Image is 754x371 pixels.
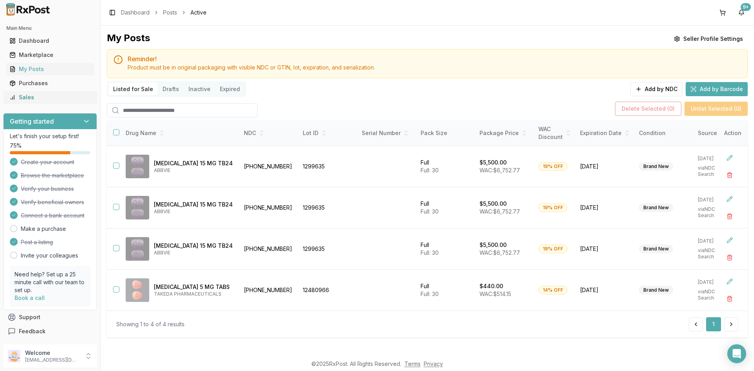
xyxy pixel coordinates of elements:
[421,249,439,256] span: Full: 30
[3,35,97,47] button: Dashboard
[6,48,94,62] a: Marketplace
[163,9,177,16] a: Posts
[9,51,91,59] div: Marketplace
[298,228,357,270] td: 1299635
[154,201,233,208] p: [MEDICAL_DATA] 15 MG TB24
[538,125,571,141] div: WAC Discount
[298,270,357,311] td: 12480966
[9,65,91,73] div: My Posts
[126,155,149,178] img: Rinvoq 15 MG TB24
[6,34,94,48] a: Dashboard
[154,208,233,215] p: ABBVIE
[154,242,233,250] p: [MEDICAL_DATA] 15 MG TB24
[416,146,475,187] td: Full
[126,237,149,261] img: Rinvoq 15 MG TB24
[10,132,90,140] p: Let's finish your setup first!
[21,238,53,246] span: Post a listing
[303,129,352,137] div: Lot ID
[215,83,245,95] button: Expired
[362,129,411,137] div: Serial Number
[698,129,728,137] div: Source
[116,320,185,328] div: Showing 1 to 4 of 4 results
[21,198,84,206] span: Verify beneficial owners
[723,250,737,265] button: Delete
[416,121,475,146] th: Pack Size
[190,9,207,16] span: Active
[723,192,737,206] button: Edit
[184,83,215,95] button: Inactive
[479,167,520,174] span: WAC: $6,752.77
[479,282,503,290] p: $440.00
[3,77,97,90] button: Purchases
[698,165,728,177] p: via NDC Search
[421,208,439,215] span: Full: 30
[25,357,80,363] p: [EMAIL_ADDRESS][DOMAIN_NAME]
[128,56,741,62] h5: Reminder!
[15,270,86,294] p: Need help? Set up a 25 minute call with our team to set up.
[8,350,20,362] img: User avatar
[10,142,22,150] span: 75 %
[10,117,54,126] h3: Getting started
[669,32,748,46] button: Seller Profile Settings
[6,76,94,90] a: Purchases
[404,360,421,367] a: Terms
[9,93,91,101] div: Sales
[298,146,357,187] td: 1299635
[3,324,97,338] button: Feedback
[639,203,673,212] div: Brand New
[538,245,567,253] div: 19% OFF
[723,168,737,182] button: Delete
[6,90,94,104] a: Sales
[538,286,567,294] div: 14% OFF
[21,185,74,193] span: Verify your business
[538,162,567,171] div: 19% OFF
[298,187,357,228] td: 1299635
[126,129,233,137] div: Drug Name
[244,129,293,137] div: NDC
[21,252,78,260] a: Invite your colleagues
[421,291,439,297] span: Full: 30
[128,64,741,71] div: Product must be in original packaging with visible NDC or GTIN, lot, expiration, and serialization.
[639,286,673,294] div: Brand New
[21,225,66,233] a: Make a purchase
[698,289,728,301] p: via NDC Search
[239,270,298,311] td: [PHONE_NUMBER]
[21,212,84,219] span: Connect a bank account
[3,3,53,16] img: RxPost Logo
[6,25,94,31] h2: Main Menu
[723,233,737,247] button: Edit
[416,228,475,270] td: Full
[698,238,728,244] p: [DATE]
[479,208,520,215] span: WAC: $6,752.77
[580,163,630,170] span: [DATE]
[121,9,207,16] nav: breadcrumb
[3,49,97,61] button: Marketplace
[9,79,91,87] div: Purchases
[107,32,150,46] div: My Posts
[19,327,46,335] span: Feedback
[25,349,80,357] p: Welcome
[630,82,683,96] button: Add by NDC
[639,162,673,171] div: Brand New
[698,206,728,219] p: via NDC Search
[15,294,45,301] a: Book a call
[3,91,97,104] button: Sales
[479,129,529,137] div: Package Price
[698,155,728,162] p: [DATE]
[126,278,149,302] img: Trintellix 5 MG TABS
[158,83,184,95] button: Drafts
[154,250,233,256] p: ABBVIE
[723,292,737,306] button: Delete
[580,245,630,253] span: [DATE]
[698,247,728,260] p: via NDC Search
[121,9,150,16] a: Dashboard
[706,317,721,331] button: 1
[416,270,475,311] td: Full
[21,172,84,179] span: Browse the marketplace
[3,310,97,324] button: Support
[239,146,298,187] td: [PHONE_NUMBER]
[126,196,149,219] img: Rinvoq 15 MG TB24
[154,291,233,297] p: TAKEDA PHARMACEUTICALS
[239,228,298,270] td: [PHONE_NUMBER]
[6,62,94,76] a: My Posts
